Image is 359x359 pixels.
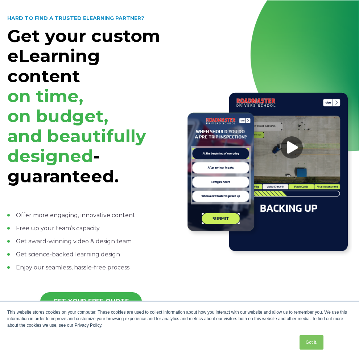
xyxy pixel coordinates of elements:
a: Got it. [300,335,323,350]
span: on budget, [7,106,108,127]
li: Enjoy our seamless, hassle-free process [7,263,175,272]
img: Road Masters [184,88,352,256]
span: and beautifully designed [7,125,146,166]
a: GET YOUR FREE QUOTE [40,292,142,311]
div: This website stores cookies on your computer. These cookies are used to collect information about... [7,309,352,329]
span: on time, [7,86,83,107]
li: Offer more engaging, innovative content [7,211,175,220]
li: Get science-backed learning design [7,250,175,259]
li: Free up your team’s capacity [7,224,175,233]
li: Get award-winning video & design team [7,237,175,246]
strong: HARD TO FIND A TRUSTED ELEARNING PARTNER? [7,15,144,21]
strong: Get your custom eLearning content -guaranteed. [7,25,160,186]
